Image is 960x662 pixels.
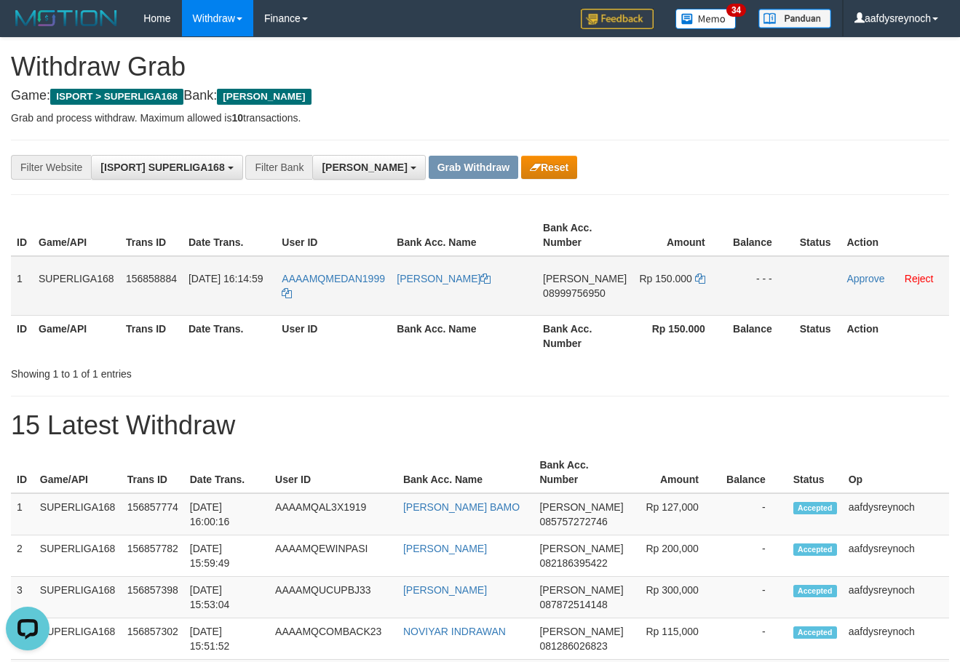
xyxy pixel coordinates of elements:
[126,273,177,284] span: 156858884
[843,618,949,660] td: aafdysreynoch
[100,161,224,173] span: [ISPORT] SUPERLIGA168
[793,585,837,597] span: Accepted
[727,215,794,256] th: Balance
[11,7,122,29] img: MOTION_logo.png
[632,315,727,356] th: Rp 150.000
[905,273,934,284] a: Reject
[429,156,518,179] button: Grab Withdraw
[539,584,623,596] span: [PERSON_NAME]
[11,361,389,381] div: Showing 1 to 1 of 1 entries
[11,493,34,535] td: 1
[11,256,33,316] td: 1
[11,155,91,180] div: Filter Website
[843,452,949,493] th: Op
[33,215,120,256] th: Game/API
[184,493,269,535] td: [DATE] 16:00:16
[403,626,506,637] a: NOVIYAR INDRAWAN
[33,256,120,316] td: SUPERLIGA168
[269,493,397,535] td: AAAAMQAL3X1919
[788,452,843,493] th: Status
[758,9,831,28] img: panduan.png
[721,535,788,577] td: -
[269,577,397,618] td: AAAAMQUCUPBJ33
[397,273,491,284] a: [PERSON_NAME]
[122,618,184,660] td: 156857302
[721,452,788,493] th: Balance
[245,155,312,180] div: Filter Bank
[183,215,276,256] th: Date Trans.
[846,273,884,284] a: Approve
[11,452,34,493] th: ID
[11,52,949,81] h1: Withdraw Grab
[539,543,623,554] span: [PERSON_NAME]
[727,256,794,316] td: - - -
[841,315,949,356] th: Action
[122,535,184,577] td: 156857782
[539,516,607,527] span: Copy 085757272746 to clipboard
[630,577,721,618] td: Rp 300,000
[11,577,34,618] td: 3
[282,273,385,284] span: AAAAMQMEDAN1999
[184,577,269,618] td: [DATE] 15:53:04
[269,535,397,577] td: AAAAMQEWINPASI
[403,543,487,554] a: [PERSON_NAME]
[33,315,120,356] th: Game/API
[184,535,269,577] td: [DATE] 15:59:49
[91,155,242,180] button: [ISPORT] SUPERLIGA168
[231,112,243,124] strong: 10
[630,618,721,660] td: Rp 115,000
[537,315,632,356] th: Bank Acc. Number
[50,89,183,105] span: ISPORT > SUPERLIGA168
[539,640,607,652] span: Copy 081286026823 to clipboard
[630,493,721,535] td: Rp 127,000
[675,9,737,29] img: Button%20Memo.svg
[632,215,727,256] th: Amount
[120,215,183,256] th: Trans ID
[11,215,33,256] th: ID
[727,315,794,356] th: Balance
[11,315,33,356] th: ID
[721,493,788,535] td: -
[122,577,184,618] td: 156857398
[322,161,407,173] span: [PERSON_NAME]
[34,618,122,660] td: SUPERLIGA168
[630,452,721,493] th: Amount
[794,215,841,256] th: Status
[843,493,949,535] td: aafdysreynoch
[581,9,654,29] img: Feedback.jpg
[11,89,949,103] h4: Game: Bank:
[34,577,122,618] td: SUPERLIGA168
[793,543,837,556] span: Accepted
[11,411,949,440] h1: 15 Latest Withdraw
[537,215,632,256] th: Bank Acc. Number
[217,89,311,105] span: [PERSON_NAME]
[122,493,184,535] td: 156857774
[539,501,623,513] span: [PERSON_NAME]
[793,502,837,514] span: Accepted
[312,155,425,180] button: [PERSON_NAME]
[391,215,537,256] th: Bank Acc. Name
[269,452,397,493] th: User ID
[539,626,623,637] span: [PERSON_NAME]
[721,618,788,660] td: -
[34,452,122,493] th: Game/API
[391,315,537,356] th: Bank Acc. Name
[793,626,837,639] span: Accepted
[276,215,391,256] th: User ID
[843,535,949,577] td: aafdysreynoch
[539,557,607,569] span: Copy 082186395422 to clipboard
[11,535,34,577] td: 2
[6,6,49,49] button: Open LiveChat chat widget
[184,452,269,493] th: Date Trans.
[122,452,184,493] th: Trans ID
[269,618,397,660] td: AAAAMQCOMBACK23
[630,535,721,577] td: Rp 200,000
[640,273,692,284] span: Rp 150.000
[726,4,746,17] span: 34
[282,273,385,299] a: AAAAMQMEDAN1999
[721,577,788,618] td: -
[695,273,705,284] a: Copy 150000 to clipboard
[521,156,577,179] button: Reset
[794,315,841,356] th: Status
[276,315,391,356] th: User ID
